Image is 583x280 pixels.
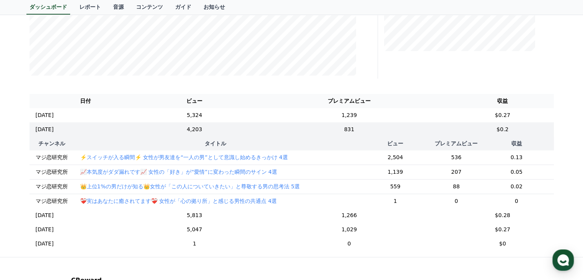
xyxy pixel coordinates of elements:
[74,137,358,150] th: タイトル
[36,211,54,219] p: [DATE]
[20,228,33,234] span: Home
[30,137,74,150] th: チャンネル
[479,179,553,194] td: 0.02
[479,194,553,208] td: 0
[36,111,54,119] p: [DATE]
[80,168,277,176] button: 📈本気度がダダ漏れです📈 女性の「好き」が“愛情”に変わった瞬間のサイン 4選
[142,237,247,251] td: 1
[2,216,51,236] a: Home
[51,216,99,236] a: Messages
[247,108,451,122] td: 1,239
[452,222,554,237] td: $0.27
[36,226,54,234] p: [DATE]
[247,237,451,251] td: 0
[479,165,553,179] td: 0.05
[357,137,433,150] th: ビュー
[433,165,479,179] td: 207
[247,222,451,237] td: 1,029
[357,194,433,208] td: 1
[36,240,54,248] p: [DATE]
[36,125,54,133] p: [DATE]
[479,150,553,165] td: 0.13
[64,228,86,234] span: Messages
[433,150,479,165] td: 536
[452,208,554,222] td: $0.28
[433,194,479,208] td: 0
[142,222,247,237] td: 5,047
[142,208,247,222] td: 5,813
[142,108,247,122] td: 5,324
[142,94,247,108] th: ビュー
[247,94,451,108] th: プレミアムビュー
[80,197,277,205] button: ❤️‍🩹実はあなたに癒されてます❤️‍🩹 女性が「心の拠り所」と感じる男性の共通点 4選
[357,165,433,179] td: 1,139
[30,150,74,165] td: マジ恋研究所
[433,137,479,150] th: プレミアムビュー
[452,94,554,108] th: 収益
[247,208,451,222] td: 1,266
[452,237,554,251] td: $0
[30,165,74,179] td: マジ恋研究所
[357,179,433,194] td: 559
[80,153,288,161] button: ⚡️スイッチが入る瞬間⚡️ 女性が男友達を“一人の男”として意識し始めるきっかけ 4選
[479,137,553,150] th: 収益
[30,179,74,194] td: マジ恋研究所
[142,122,247,137] td: 4,203
[247,122,451,137] td: 831
[80,183,300,190] button: 👑上位1%の男だけが知る👑女性が「この人についていきたい」と尊敬する男の思考法 5選
[30,194,74,208] td: マジ恋研究所
[433,179,479,194] td: 88
[30,94,142,108] th: 日付
[357,150,433,165] td: 2,504
[452,122,554,137] td: $0.2
[99,216,147,236] a: Settings
[113,228,132,234] span: Settings
[452,108,554,122] td: $0.27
